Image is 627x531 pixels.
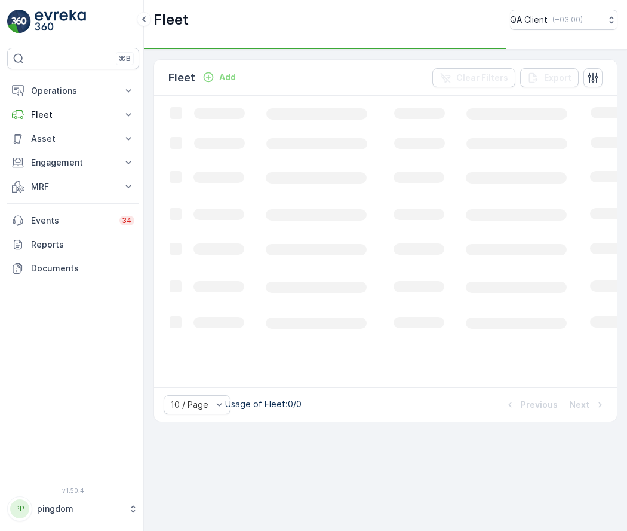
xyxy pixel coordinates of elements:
[7,233,139,257] a: Reports
[7,127,139,151] button: Asset
[122,216,132,225] p: 34
[10,499,29,518] div: PP
[31,157,115,169] p: Engagement
[31,133,115,145] p: Asset
[7,79,139,103] button: Operations
[219,71,236,83] p: Add
[520,68,579,87] button: Export
[31,181,115,193] p: MRF
[510,14,548,26] p: QA Client
[7,487,139,494] span: v 1.50.4
[544,72,571,84] p: Export
[119,54,131,63] p: ⌘B
[7,209,139,233] a: Events34
[456,72,508,84] p: Clear Filters
[7,151,139,175] button: Engagement
[31,85,115,97] p: Operations
[503,398,559,412] button: Previous
[153,10,189,29] p: Fleet
[31,215,112,227] p: Events
[432,68,515,87] button: Clear Filters
[7,10,31,33] img: logo
[31,239,134,251] p: Reports
[37,503,122,515] p: pingdom
[31,263,134,274] p: Documents
[168,69,195,86] p: Fleet
[7,103,139,127] button: Fleet
[225,398,302,410] p: Usage of Fleet : 0/0
[521,399,558,411] p: Previous
[7,175,139,199] button: MRF
[510,10,617,30] button: QA Client(+03:00)
[7,496,139,521] button: PPpingdom
[198,70,241,84] button: Add
[35,10,86,33] img: logo_light-DOdMpM7g.png
[568,398,607,412] button: Next
[31,109,115,121] p: Fleet
[570,399,589,411] p: Next
[552,15,583,25] p: ( +03:00 )
[7,257,139,280] a: Documents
